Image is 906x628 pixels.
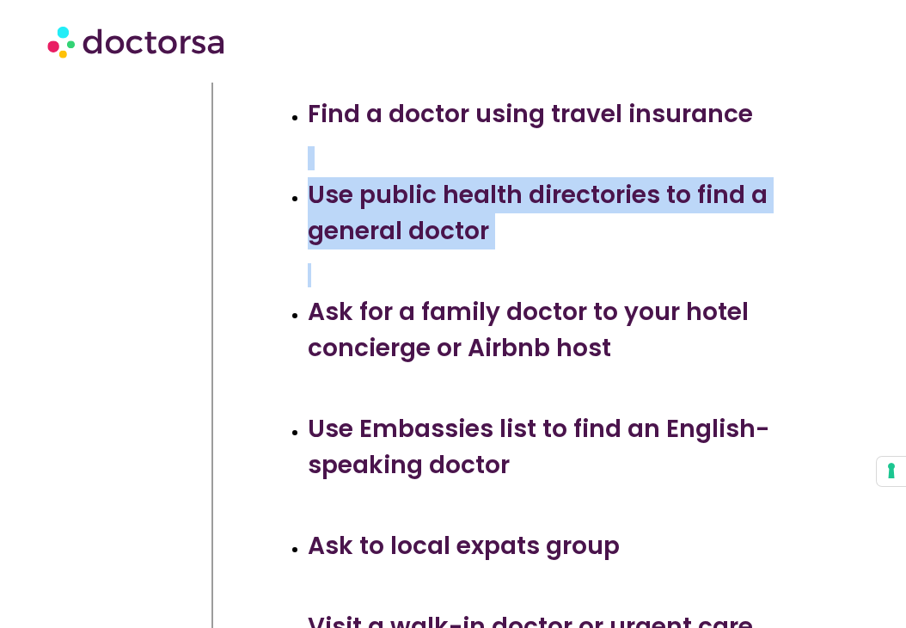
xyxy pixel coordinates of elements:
[877,457,906,486] button: Your consent preferences for tracking technologies
[308,528,835,564] h3: Ask to local expats group
[308,294,835,366] h3: Ask for a family doctor to your hotel concierge or Airbnb host
[308,411,835,483] h3: Use Embassies list to find an English-speaking doctor
[308,96,835,132] h3: Find a doctor using travel insurance
[308,177,835,249] h3: Use public health directories to find a general doctor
